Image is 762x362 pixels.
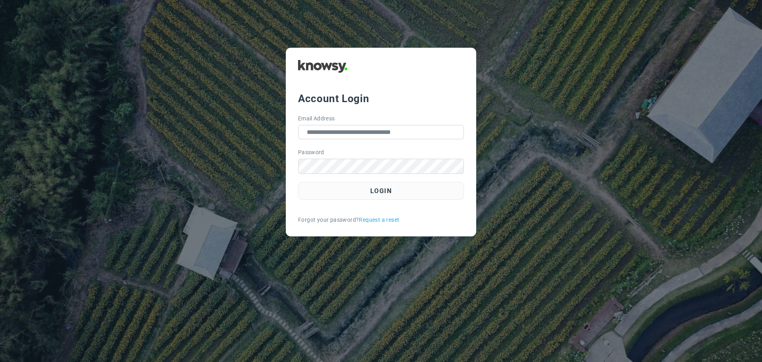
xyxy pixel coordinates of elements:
[298,114,335,123] label: Email Address
[298,216,464,224] div: Forgot your password?
[359,216,399,224] a: Request a reset
[298,91,464,106] div: Account Login
[298,148,324,157] label: Password
[298,182,464,200] button: Login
